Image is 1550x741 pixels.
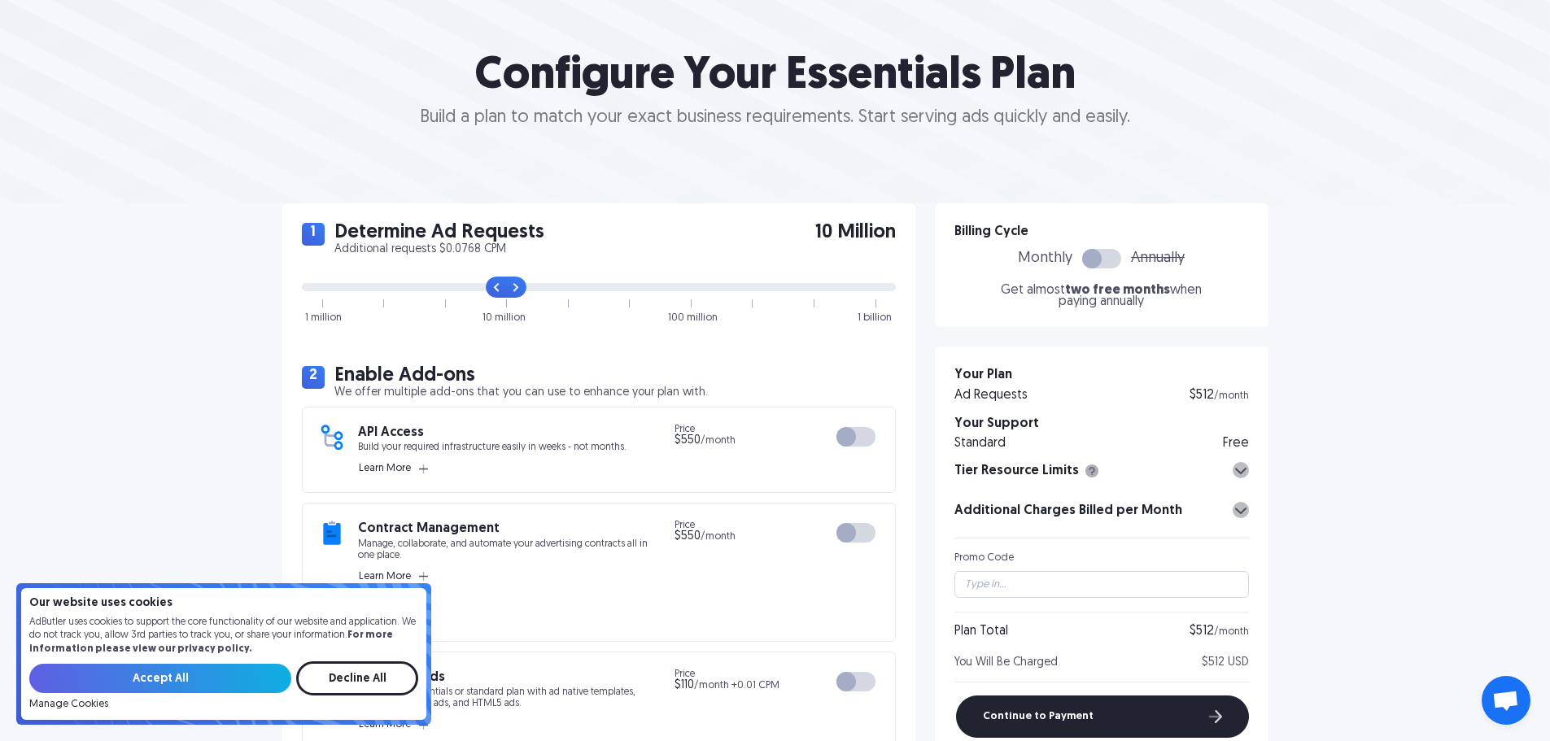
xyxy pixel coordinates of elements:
[358,687,648,709] p: Extend your essentials or standard plan with ad native templates, rich media, JSON ads, and HTML5...
[954,502,1182,520] h3: Additional Charges Billed per Month
[358,442,648,453] p: Build your required infrastructure easily in weeks - not months.
[954,551,1249,564] div: Promo Code
[296,661,418,695] input: Decline All
[1190,625,1249,638] div: $512
[675,679,694,691] span: $110
[302,223,325,246] span: 1
[358,461,429,476] button: Learn More
[731,680,779,691] span: +0.01 CPM
[29,661,418,710] form: Email Form
[675,520,833,531] span: Price
[1214,390,1249,401] span: /month
[954,462,1098,480] h3: Tier Resource Limits
[319,520,345,546] img: add-on icon
[482,312,526,324] div: 10 million
[29,616,418,656] p: AdButler uses cookies to support the core functionality of our website and application. We do not...
[954,438,1006,449] div: Standard
[358,424,648,442] h3: API Access
[675,424,833,435] span: Price
[983,710,1201,723] span: Continue to Payment
[1202,657,1249,669] span: $512 USD
[359,570,411,583] span: Learn More
[358,669,648,687] h3: Enhanced Ads
[319,424,345,450] img: add-on icon
[29,598,418,609] h4: Our website uses cookies
[29,699,108,710] a: Manage Cookies
[1482,676,1530,725] div: Open chat
[956,695,1249,738] button: Continue to Payment
[954,390,1028,402] div: Ad Requests
[305,312,342,324] div: 1 million
[1190,390,1249,402] div: $512
[815,223,896,242] span: 10 Million
[675,435,738,447] span: /month
[858,312,892,324] div: 1 billion
[358,520,648,538] h3: Contract Management
[1131,253,1185,264] span: Annually
[358,569,429,584] button: Learn More
[954,625,1008,638] div: Plan Total
[955,572,1248,597] input: Type in...
[675,680,731,691] span: /month
[1223,438,1249,449] div: Free
[675,434,701,447] span: $550
[29,664,291,693] input: Accept All
[358,538,648,561] p: Manage, collaborate, and automate your advertising contracts all in one place.
[675,531,738,543] span: /month
[954,223,1249,241] h3: Billing Cycle
[302,366,325,389] span: 2
[359,462,411,475] span: Learn More
[1214,626,1249,637] span: /month
[334,223,544,242] h2: Determine Ad Requests
[675,669,833,680] span: Price
[334,366,708,386] h2: Enable Add-ons
[675,530,701,543] span: $550
[334,387,708,399] p: We offer multiple add-ons that you can use to enhance your plan with.
[954,415,1249,433] h3: Your Support
[1065,284,1170,297] span: two free months
[334,244,544,255] p: Additional requests $0.0768 CPM
[954,657,1058,669] span: You Will Be Charged
[1018,253,1072,264] span: Monthly
[1000,285,1203,307] p: Get almost when paying annually
[668,312,718,324] div: 100 million
[954,366,1249,384] h3: Your Plan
